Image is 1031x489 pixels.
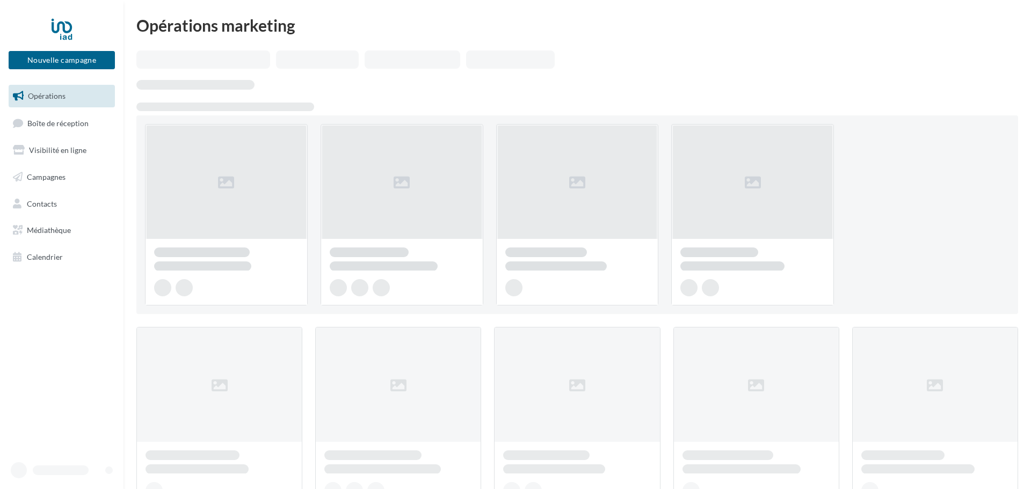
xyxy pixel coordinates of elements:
[27,199,57,208] span: Contacts
[6,219,117,242] a: Médiathèque
[29,145,86,155] span: Visibilité en ligne
[27,118,89,127] span: Boîte de réception
[6,112,117,135] a: Boîte de réception
[28,91,66,100] span: Opérations
[27,172,66,181] span: Campagnes
[6,85,117,107] a: Opérations
[6,193,117,215] a: Contacts
[27,225,71,235] span: Médiathèque
[6,139,117,162] a: Visibilité en ligne
[9,51,115,69] button: Nouvelle campagne
[136,17,1018,33] div: Opérations marketing
[6,246,117,268] a: Calendrier
[27,252,63,261] span: Calendrier
[6,166,117,188] a: Campagnes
